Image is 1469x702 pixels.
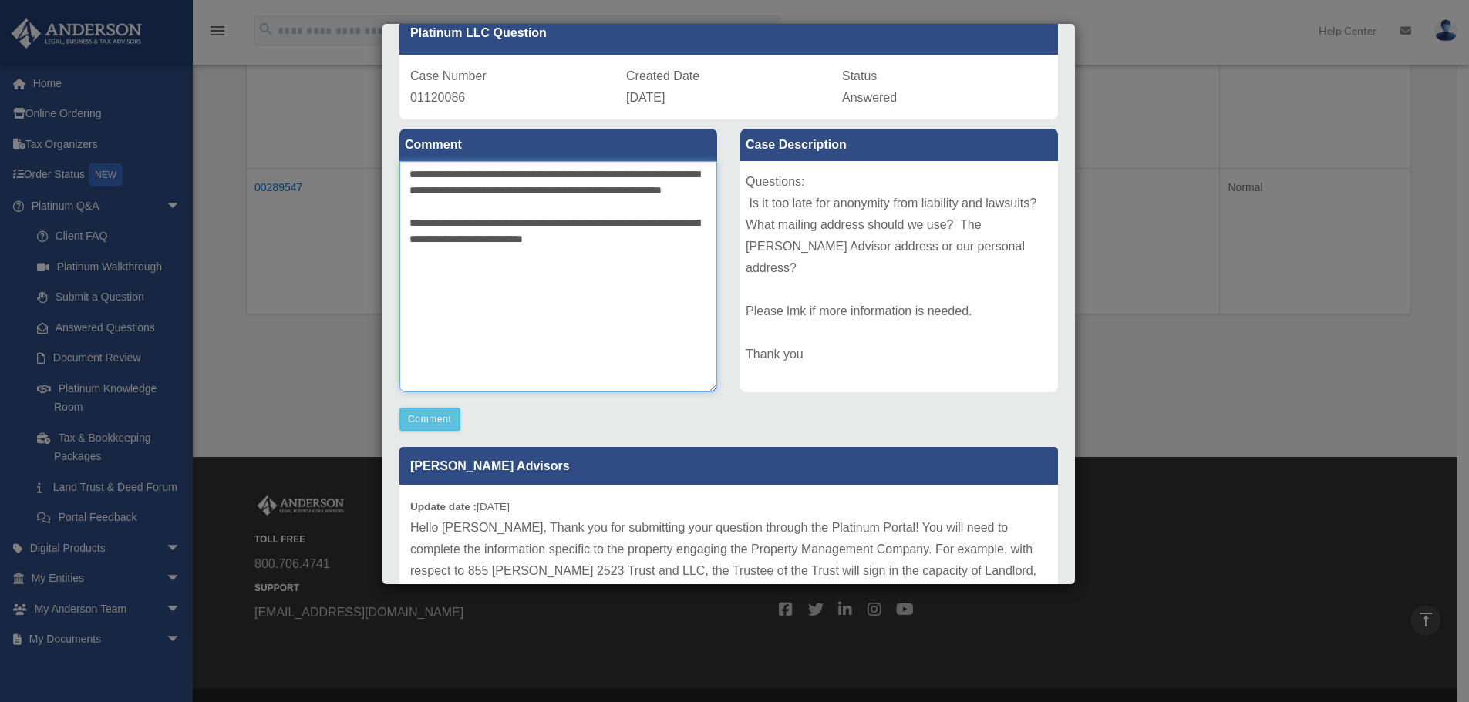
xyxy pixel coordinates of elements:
[399,408,460,431] button: Comment
[410,69,487,82] span: Case Number
[410,501,510,512] small: [DATE]
[740,129,1058,161] label: Case Description
[842,69,877,82] span: Status
[399,12,1058,55] div: Platinum LLC Question
[410,517,1047,690] p: Hello [PERSON_NAME], Thank you for submitting your question through the Platinum Portal! You will...
[399,129,717,161] label: Comment
[410,91,465,104] span: 01120086
[626,91,665,104] span: [DATE]
[410,501,477,512] b: Update date :
[842,91,897,104] span: Answered
[740,161,1058,392] div: Hi We are changing Property Manager and we need to complete a new W9. I have an existing EIN# tha...
[626,69,699,82] span: Created Date
[399,447,1058,485] p: [PERSON_NAME] Advisors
